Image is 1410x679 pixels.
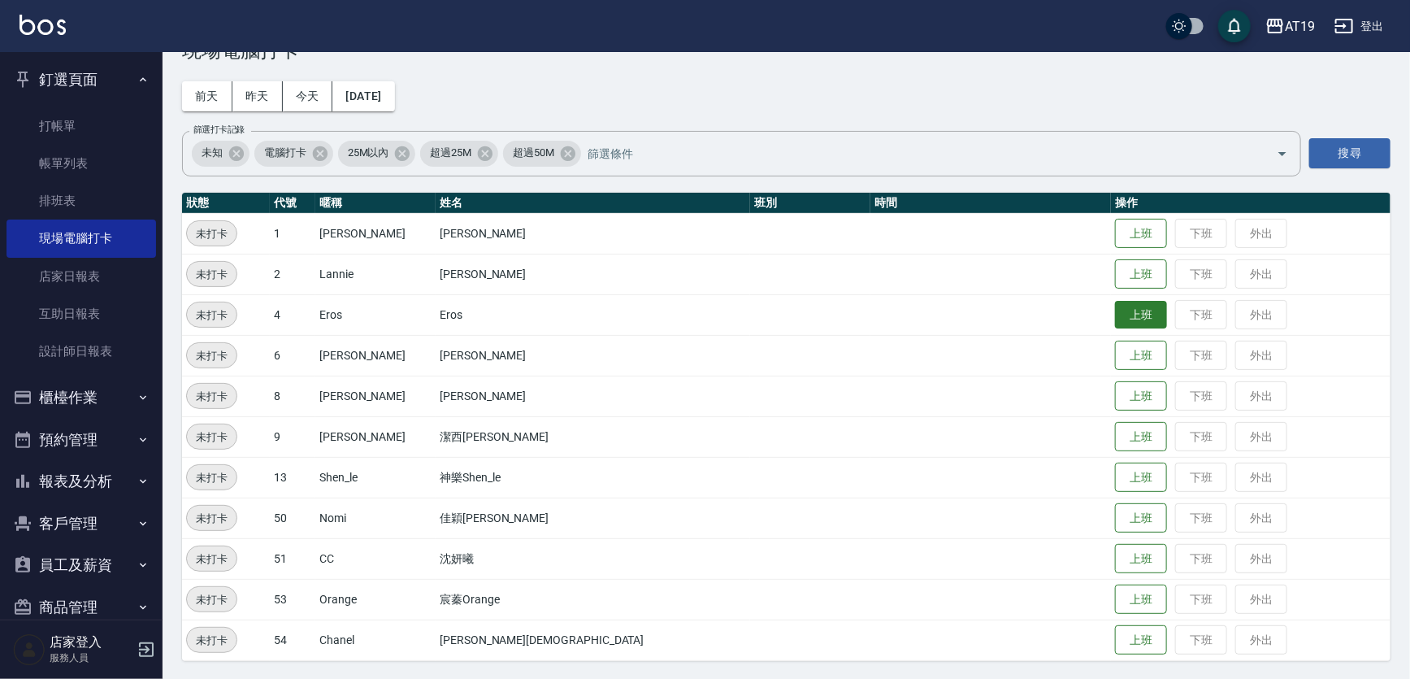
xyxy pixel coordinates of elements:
[1115,381,1167,411] button: 上班
[187,429,236,446] span: 未打卡
[1115,544,1167,574] button: 上班
[315,376,436,416] td: [PERSON_NAME]
[187,307,236,324] span: 未打卡
[7,544,156,586] button: 員工及薪資
[1259,10,1321,43] button: AT19
[270,538,315,579] td: 51
[870,193,1111,214] th: 時間
[315,457,436,498] td: Shen_le
[338,141,416,167] div: 25M以內
[315,335,436,376] td: [PERSON_NAME]
[7,182,156,220] a: 排班表
[7,59,156,101] button: 釘選頁面
[315,538,436,579] td: CC
[420,141,498,167] div: 超過25M
[436,254,750,294] td: [PERSON_NAME]
[7,295,156,333] a: 互助日報表
[1285,16,1315,37] div: AT19
[254,141,333,167] div: 電腦打卡
[436,498,750,538] td: 佳穎[PERSON_NAME]
[436,457,750,498] td: 神樂Shen_le
[315,579,436,620] td: Orange
[187,591,236,608] span: 未打卡
[7,503,156,545] button: 客戶管理
[436,376,750,416] td: [PERSON_NAME]
[192,145,232,161] span: 未知
[270,193,315,214] th: 代號
[270,416,315,457] td: 9
[187,551,236,568] span: 未打卡
[7,333,156,370] a: 設計師日報表
[7,145,156,182] a: 帳單列表
[270,498,315,538] td: 50
[1115,301,1167,329] button: 上班
[254,145,316,161] span: 電腦打卡
[187,347,236,364] span: 未打卡
[192,141,249,167] div: 未知
[315,620,436,660] td: Chanel
[182,193,270,214] th: 狀態
[7,220,156,257] a: 現場電腦打卡
[315,416,436,457] td: [PERSON_NAME]
[1115,503,1167,533] button: 上班
[1115,585,1167,615] button: 上班
[7,586,156,629] button: 商品管理
[187,632,236,649] span: 未打卡
[7,376,156,419] button: 櫃檯作業
[436,620,750,660] td: [PERSON_NAME][DEMOGRAPHIC_DATA]
[20,15,66,35] img: Logo
[270,294,315,335] td: 4
[436,213,750,254] td: [PERSON_NAME]
[270,457,315,498] td: 13
[315,193,436,214] th: 暱稱
[436,579,750,620] td: 宸蓁Orange
[7,258,156,295] a: 店家日報表
[315,498,436,538] td: Nomi
[436,193,750,214] th: 姓名
[7,460,156,503] button: 報表及分析
[1115,625,1167,655] button: 上班
[436,335,750,376] td: [PERSON_NAME]
[1115,219,1167,249] button: 上班
[270,254,315,294] td: 2
[1269,141,1295,167] button: Open
[187,266,236,283] span: 未打卡
[503,145,564,161] span: 超過50M
[338,145,399,161] span: 25M以內
[193,124,245,136] label: 篩選打卡記錄
[436,294,750,335] td: Eros
[750,193,870,214] th: 班別
[1309,138,1390,168] button: 搜尋
[315,294,436,335] td: Eros
[1111,193,1390,214] th: 操作
[50,634,132,651] h5: 店家登入
[182,81,232,111] button: 前天
[187,469,236,486] span: 未打卡
[315,254,436,294] td: Lannie
[332,81,394,111] button: [DATE]
[1115,422,1167,452] button: 上班
[187,225,236,242] span: 未打卡
[1115,463,1167,493] button: 上班
[270,579,315,620] td: 53
[420,145,481,161] span: 超過25M
[7,419,156,461] button: 預約管理
[270,376,315,416] td: 8
[1115,341,1167,371] button: 上班
[50,651,132,665] p: 服務人員
[436,416,750,457] td: 潔西[PERSON_NAME]
[270,620,315,660] td: 54
[436,538,750,579] td: 沈妍曦
[232,81,283,111] button: 昨天
[270,335,315,376] td: 6
[315,213,436,254] td: [PERSON_NAME]
[584,139,1248,168] input: 篩選條件
[187,388,236,405] span: 未打卡
[1328,11,1390,41] button: 登出
[187,510,236,527] span: 未打卡
[7,107,156,145] a: 打帳單
[503,141,581,167] div: 超過50M
[1218,10,1251,42] button: save
[283,81,333,111] button: 今天
[270,213,315,254] td: 1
